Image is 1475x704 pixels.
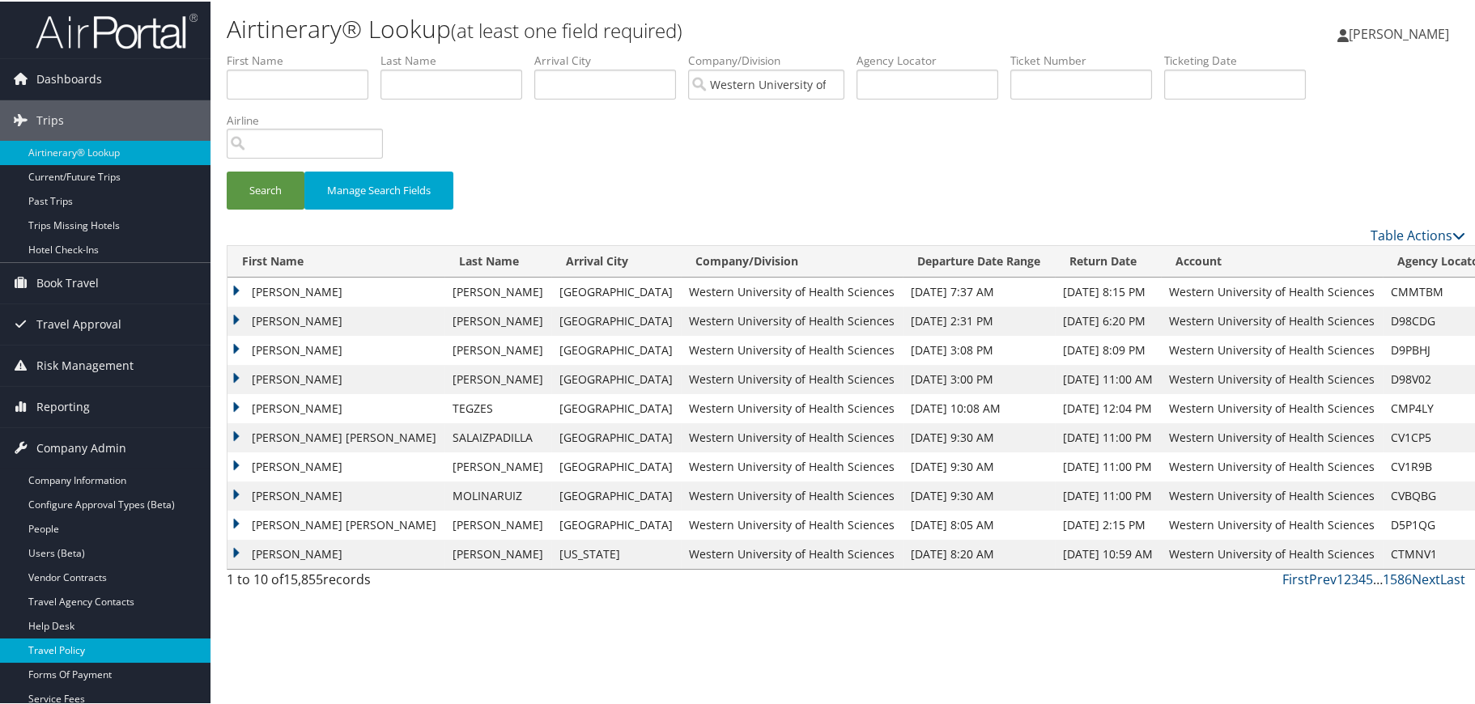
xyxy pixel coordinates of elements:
[1055,392,1161,422] td: [DATE] 12:04 PM
[227,170,304,208] button: Search
[444,480,551,509] td: MOLINARUIZ
[444,363,551,392] td: [PERSON_NAME]
[227,363,444,392] td: [PERSON_NAME]
[551,363,681,392] td: [GEOGRAPHIC_DATA]
[227,568,518,596] div: 1 to 10 of records
[227,451,444,480] td: [PERSON_NAME]
[903,276,1055,305] td: [DATE] 7:37 AM
[1309,569,1337,587] a: Prev
[903,509,1055,538] td: [DATE] 8:05 AM
[1161,244,1383,276] th: Account: activate to sort column ascending
[1337,569,1344,587] a: 1
[36,99,64,139] span: Trips
[227,422,444,451] td: [PERSON_NAME] [PERSON_NAME]
[36,303,121,343] span: Travel Approval
[1055,538,1161,567] td: [DATE] 10:59 AM
[681,451,903,480] td: Western University of Health Sciences
[283,569,323,587] span: 15,855
[1358,569,1366,587] a: 4
[681,276,903,305] td: Western University of Health Sciences
[1161,422,1383,451] td: Western University of Health Sciences
[534,51,688,67] label: Arrival City
[1161,538,1383,567] td: Western University of Health Sciences
[227,480,444,509] td: [PERSON_NAME]
[227,392,444,422] td: [PERSON_NAME]
[1161,363,1383,392] td: Western University of Health Sciences
[36,385,90,426] span: Reporting
[1412,569,1440,587] a: Next
[681,334,903,363] td: Western University of Health Sciences
[1161,305,1383,334] td: Western University of Health Sciences
[681,392,903,422] td: Western University of Health Sciences
[444,244,551,276] th: Last Name: activate to sort column ascending
[1055,276,1161,305] td: [DATE] 8:15 PM
[36,426,126,467] span: Company Admin
[903,392,1055,422] td: [DATE] 10:08 AM
[551,392,681,422] td: [GEOGRAPHIC_DATA]
[681,538,903,567] td: Western University of Health Sciences
[227,276,444,305] td: [PERSON_NAME]
[1383,569,1412,587] a: 1586
[681,244,903,276] th: Company/Division
[227,509,444,538] td: [PERSON_NAME] [PERSON_NAME]
[380,51,534,67] label: Last Name
[551,451,681,480] td: [GEOGRAPHIC_DATA]
[551,244,681,276] th: Arrival City: activate to sort column ascending
[1351,569,1358,587] a: 3
[1055,334,1161,363] td: [DATE] 8:09 PM
[681,509,903,538] td: Western University of Health Sciences
[903,422,1055,451] td: [DATE] 9:30 AM
[36,344,134,384] span: Risk Management
[227,305,444,334] td: [PERSON_NAME]
[903,451,1055,480] td: [DATE] 9:30 AM
[1055,422,1161,451] td: [DATE] 11:00 PM
[903,480,1055,509] td: [DATE] 9:30 AM
[444,276,551,305] td: [PERSON_NAME]
[1344,569,1351,587] a: 2
[1161,480,1383,509] td: Western University of Health Sciences
[227,51,380,67] label: First Name
[227,111,395,127] label: Airline
[444,392,551,422] td: TEGZES
[551,422,681,451] td: [GEOGRAPHIC_DATA]
[36,261,99,302] span: Book Travel
[903,305,1055,334] td: [DATE] 2:31 PM
[1366,569,1373,587] a: 5
[1337,8,1465,57] a: [PERSON_NAME]
[688,51,857,67] label: Company/Division
[444,334,551,363] td: [PERSON_NAME]
[1161,334,1383,363] td: Western University of Health Sciences
[227,538,444,567] td: [PERSON_NAME]
[1010,51,1164,67] label: Ticket Number
[1161,451,1383,480] td: Western University of Health Sciences
[444,509,551,538] td: [PERSON_NAME]
[681,305,903,334] td: Western University of Health Sciences
[1349,23,1449,41] span: [PERSON_NAME]
[551,305,681,334] td: [GEOGRAPHIC_DATA]
[444,305,551,334] td: [PERSON_NAME]
[551,276,681,305] td: [GEOGRAPHIC_DATA]
[36,57,102,98] span: Dashboards
[444,422,551,451] td: SALAIZPADILLA
[227,334,444,363] td: [PERSON_NAME]
[227,244,444,276] th: First Name: activate to sort column ascending
[681,422,903,451] td: Western University of Health Sciences
[1055,509,1161,538] td: [DATE] 2:15 PM
[551,334,681,363] td: [GEOGRAPHIC_DATA]
[903,538,1055,567] td: [DATE] 8:20 AM
[1055,451,1161,480] td: [DATE] 11:00 PM
[1055,305,1161,334] td: [DATE] 6:20 PM
[1371,225,1465,243] a: Table Actions
[1164,51,1318,67] label: Ticketing Date
[227,11,1052,45] h1: Airtinerary® Lookup
[903,363,1055,392] td: [DATE] 3:00 PM
[903,244,1055,276] th: Departure Date Range: activate to sort column ascending
[1055,244,1161,276] th: Return Date: activate to sort column ascending
[1161,276,1383,305] td: Western University of Health Sciences
[304,170,453,208] button: Manage Search Fields
[681,480,903,509] td: Western University of Health Sciences
[1373,569,1383,587] span: …
[1282,569,1309,587] a: First
[1055,363,1161,392] td: [DATE] 11:00 AM
[1161,392,1383,422] td: Western University of Health Sciences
